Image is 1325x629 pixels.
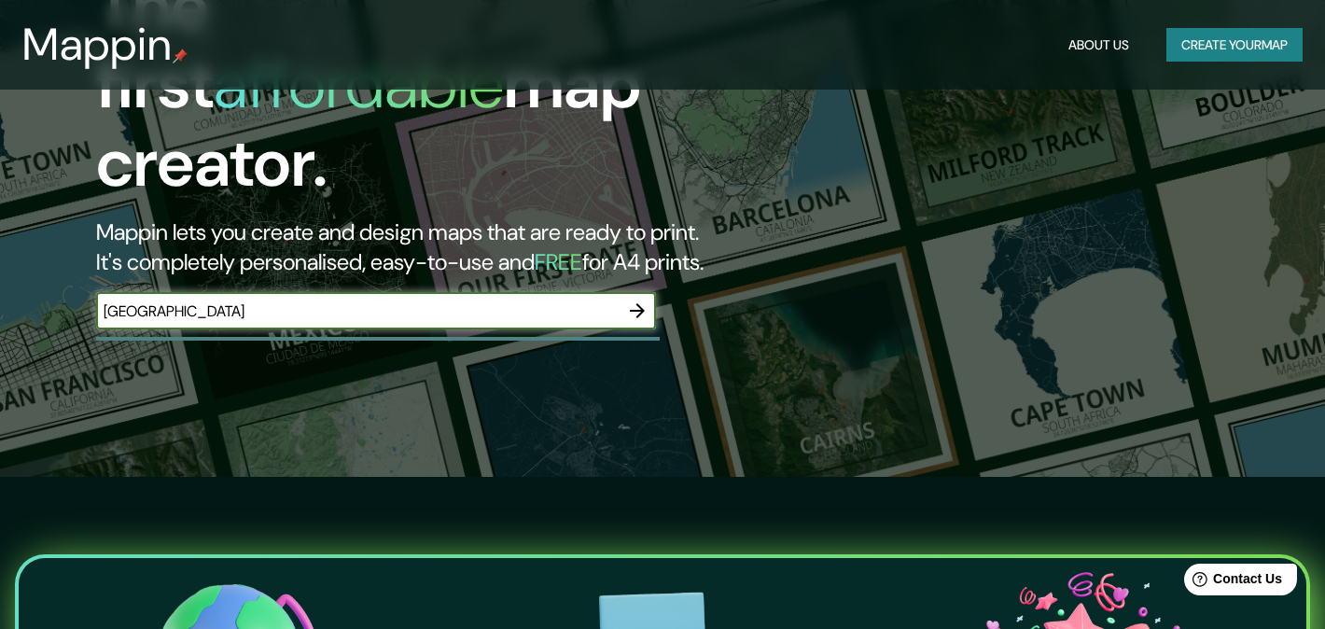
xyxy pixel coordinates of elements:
iframe: Help widget launcher [1159,556,1304,608]
input: Choose your favourite place [96,301,619,322]
h2: Mappin lets you create and design maps that are ready to print. It's completely personalised, eas... [96,217,759,277]
h5: FREE [535,247,582,276]
h3: Mappin [22,19,173,71]
button: Create yourmap [1166,28,1303,63]
img: mappin-pin [173,49,188,63]
button: About Us [1061,28,1137,63]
